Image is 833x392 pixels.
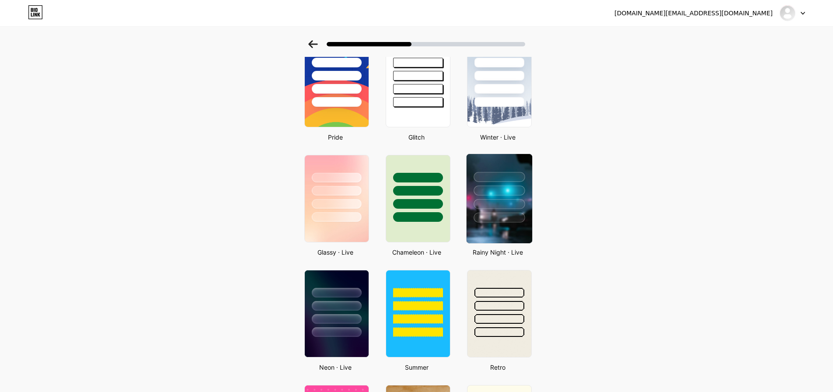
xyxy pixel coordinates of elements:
[614,9,773,18] div: [DOMAIN_NAME][EMAIL_ADDRESS][DOMAIN_NAME]
[302,363,369,372] div: Neon · Live
[383,363,450,372] div: Summer
[383,248,450,257] div: Chameleon · Live
[464,363,532,372] div: Retro
[464,248,532,257] div: Rainy Night · Live
[779,5,796,21] img: jfran
[383,133,450,142] div: Glitch
[302,248,369,257] div: Glassy · Live
[302,133,369,142] div: Pride
[464,133,532,142] div: Winter · Live
[466,154,532,243] img: rainy_night.jpg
